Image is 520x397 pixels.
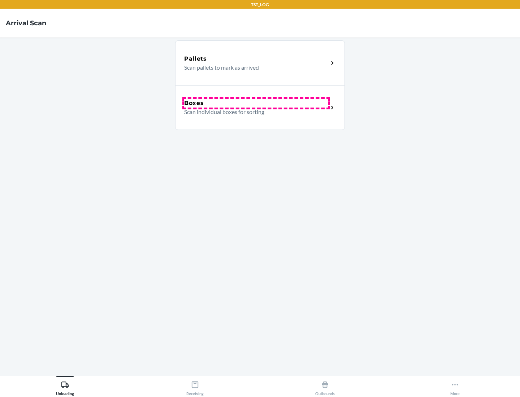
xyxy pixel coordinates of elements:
[56,378,74,396] div: Unloading
[184,99,204,108] h5: Boxes
[130,376,260,396] button: Receiving
[175,85,345,130] a: BoxesScan individual boxes for sorting
[184,54,207,63] h5: Pallets
[450,378,460,396] div: More
[315,378,335,396] div: Outbounds
[6,18,46,28] h4: Arrival Scan
[175,40,345,85] a: PalletsScan pallets to mark as arrived
[251,1,269,8] p: TST_LOG
[260,376,390,396] button: Outbounds
[390,376,520,396] button: More
[184,108,322,116] p: Scan individual boxes for sorting
[186,378,204,396] div: Receiving
[184,63,322,72] p: Scan pallets to mark as arrived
